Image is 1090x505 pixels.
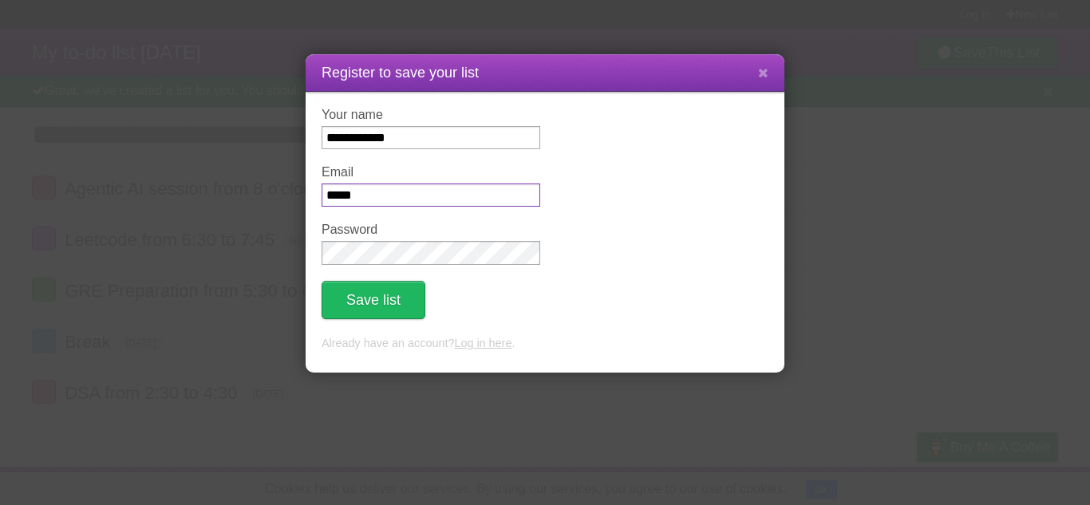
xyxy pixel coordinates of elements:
[322,165,540,180] label: Email
[454,337,511,349] a: Log in here
[322,108,540,122] label: Your name
[322,223,540,237] label: Password
[322,335,768,353] p: Already have an account? .
[322,62,768,84] h1: Register to save your list
[322,281,425,319] button: Save list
